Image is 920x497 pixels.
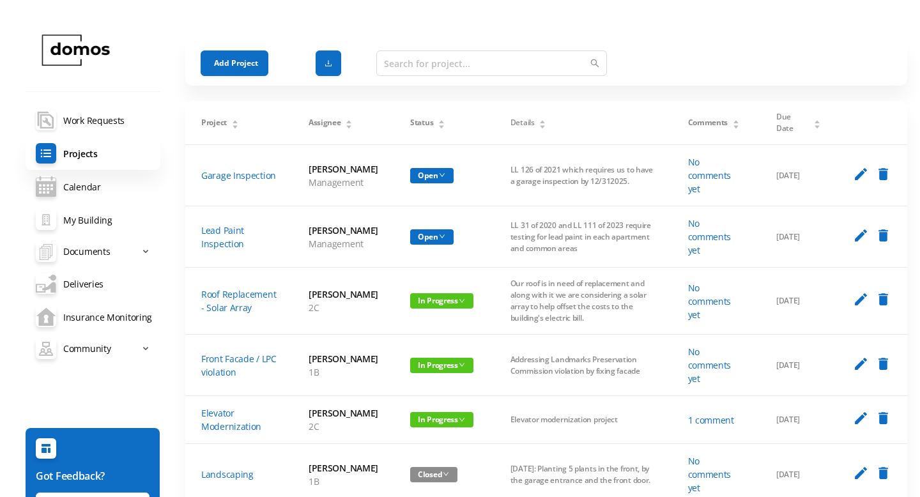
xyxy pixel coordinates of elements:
[376,50,607,76] input: Search for project...
[688,414,734,426] a: 1 comment
[590,59,599,68] i: icon: search
[813,123,820,127] i: icon: caret-down
[410,293,473,309] span: In Progress
[410,467,457,482] span: Closed
[875,410,891,426] i: delete
[201,224,244,250] a: Lead Paint Inspection
[309,475,378,488] p: 1B
[63,239,110,264] span: Documents
[760,206,837,268] td: [DATE]
[875,465,891,481] i: delete
[438,118,445,122] i: icon: caret-up
[688,117,728,128] span: Comments
[853,291,869,307] i: edit
[853,356,869,372] i: edit
[346,123,353,127] i: icon: caret-down
[26,137,160,170] a: Projects
[309,162,378,176] h6: [PERSON_NAME]
[760,145,837,206] td: [DATE]
[688,346,732,385] a: No comments yet
[63,336,111,362] span: Community
[231,123,238,127] i: icon: caret-down
[201,407,261,432] a: Elevator Modernization
[875,291,891,307] i: delete
[201,50,268,76] button: Add Project
[410,358,473,373] span: In Progress
[231,118,238,122] i: icon: caret-up
[813,118,820,122] i: icon: caret-up
[539,118,546,122] i: icon: caret-up
[346,118,353,122] i: icon: caret-up
[875,166,891,182] i: delete
[201,353,277,378] a: Front Facade / LPC violation
[309,224,378,237] h6: [PERSON_NAME]
[733,123,740,127] i: icon: caret-down
[439,233,445,240] i: icon: down
[494,206,672,268] td: LL 31 of 2020 and LL 111 of 2023 require testing for lead paint in each apartment and common areas
[309,176,378,189] p: Management
[733,118,740,122] i: icon: caret-up
[813,118,821,126] div: Sort
[438,123,445,127] i: icon: caret-down
[36,468,149,484] h6: Got Feedback?
[776,111,809,134] span: Due Date
[494,268,672,335] td: Our roof is in need of replacement and along with it we are considering a solar array to help off...
[494,145,672,206] td: LL 126 of 2021 which requires us to have a garage inspection by 12/312025.
[309,406,378,420] h6: [PERSON_NAME]
[26,267,160,300] a: Deliveries
[309,237,378,250] p: Management
[688,217,732,256] a: No comments yet
[438,118,445,126] div: Sort
[231,118,239,126] div: Sort
[309,301,378,314] p: 2C
[459,362,465,368] i: icon: down
[309,365,378,379] p: 1B
[760,396,837,444] td: [DATE]
[688,282,732,321] a: No comments yet
[309,352,378,365] h6: [PERSON_NAME]
[201,169,276,181] a: Garage Inspection
[345,118,353,126] div: Sort
[760,335,837,396] td: [DATE]
[688,156,732,195] a: No comments yet
[201,117,227,128] span: Project
[201,288,276,314] a: Roof Replacement - Solar Array
[410,412,473,427] span: In Progress
[309,420,378,433] p: 2C
[539,118,546,126] div: Sort
[26,300,160,333] a: Insurance Monitoring
[875,356,891,372] i: delete
[494,396,672,444] td: Elevator modernization project
[732,118,740,126] div: Sort
[439,172,445,178] i: icon: down
[410,229,454,245] span: Open
[26,170,160,203] a: Calendar
[760,268,837,335] td: [DATE]
[26,203,160,236] a: My Building
[309,461,378,475] h6: [PERSON_NAME]
[26,103,160,137] a: Work Requests
[853,410,869,426] i: edit
[309,117,341,128] span: Assignee
[875,227,891,243] i: delete
[510,117,535,128] span: Details
[443,471,449,477] i: icon: down
[494,335,672,396] td: Addressing Landmarks Preservation Commission violation by fixing facade
[459,298,465,304] i: icon: down
[410,117,433,128] span: Status
[459,417,465,423] i: icon: down
[316,50,341,76] button: icon: download
[410,168,454,183] span: Open
[853,227,869,243] i: edit
[853,465,869,481] i: edit
[688,455,732,494] a: No comments yet
[853,166,869,182] i: edit
[309,287,378,301] h6: [PERSON_NAME]
[201,468,254,480] a: Landscaping
[539,123,546,127] i: icon: caret-down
